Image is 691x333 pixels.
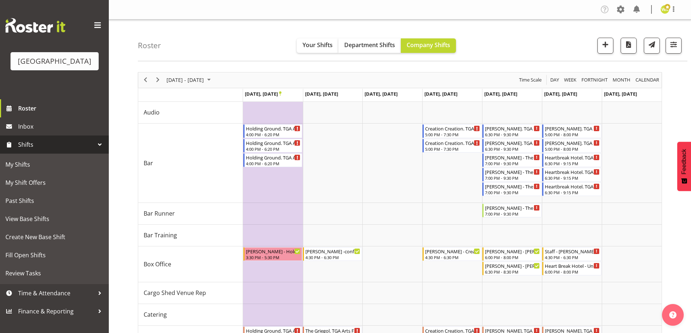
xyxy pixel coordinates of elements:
[5,232,103,242] span: Create New Base Shift
[542,247,601,261] div: Box Office"s event - Staff - Nicola Cheeseman - Unfilled Begin From Saturday, November 1, 2025 at...
[485,139,540,146] div: [PERSON_NAME]. TGA Arts Fest - Unfilled
[563,75,577,84] span: Week
[542,168,601,182] div: Bar"s event - Heartbreak Hotel. TGA Arts Fest - Unfilled Begin From Saturday, November 1, 2025 at...
[305,91,338,97] span: [DATE], [DATE]
[677,142,691,191] button: Feedback - Show survey
[581,75,608,84] span: Fortnight
[424,91,457,97] span: [DATE], [DATE]
[423,247,482,261] div: Box Office"s event - Valerie - Creation Creation - Valerie Donaldson Begin From Thursday, October...
[2,246,107,264] a: Fill Open Shifts
[138,225,243,246] td: Bar Training resource
[545,146,600,152] div: 5:00 PM - 8:00 PM
[545,254,600,260] div: 4:30 PM - 6:30 PM
[544,91,577,97] span: [DATE], [DATE]
[545,161,600,166] div: 6:30 PM - 9:15 PM
[612,75,631,84] span: Month
[425,132,480,137] div: 5:00 PM - 7:30 PM
[246,146,301,152] div: 4:00 PM - 6:20 PM
[243,139,303,153] div: Bar"s event - Holding Ground. TGA Arts Fest - Unfilled Begin From Monday, October 27, 2025 at 4:0...
[246,254,301,260] div: 3:30 PM - 5:30 PM
[644,38,660,54] button: Send a list of all shifts for the selected filtered period to all rostered employees.
[5,177,103,188] span: My Shift Offers
[666,38,682,54] button: Filter Shifts
[144,310,167,319] span: Catering
[144,159,153,167] span: Bar
[621,38,637,54] button: Download a PDF of the roster according to the set date range.
[5,268,103,279] span: Review Tasks
[634,75,661,84] button: Month
[580,75,609,84] button: Fortnight
[545,183,600,190] div: Heartbreak Hotel. TGA Arts Fest - Unfilled
[482,182,542,196] div: Bar"s event - Hayley Sproull - The Baroness. TGA Arts Fest - Unfilled Begin From Friday, October ...
[305,247,360,255] div: [PERSON_NAME] -confirmed - The Griegol - X Space - [PERSON_NAME] Awhina [PERSON_NAME]
[545,132,600,137] div: 5:00 PM - 8:00 PM
[542,153,601,167] div: Bar"s event - Heartbreak Hotel. TGA Arts Fest - Unfilled Begin From Saturday, November 1, 2025 at...
[635,75,660,84] span: calendar
[18,139,94,150] span: Shifts
[246,161,301,166] div: 4:00 PM - 6:20 PM
[550,75,560,84] span: Day
[681,149,687,174] span: Feedback
[138,41,161,50] h4: Roster
[246,154,301,161] div: Holding Ground. TGA Arts Fest - Unfilled
[485,168,540,175] div: [PERSON_NAME] - The Baroness. TGA Arts Fest - Unfilled
[485,183,540,190] div: [PERSON_NAME] - The Baroness. TGA Arts Fest - Unfilled
[303,247,362,261] div: Box Office"s event - Bobby-Lea -confirmed - The Griegol - X Space - Bobby-Lea Awhina Cassidy Begi...
[482,262,542,275] div: Box Office"s event - Bobby-Lea - Hayley Sproull - Bobby-Lea Awhina Cassidy Begin From Friday, Oct...
[425,247,480,255] div: [PERSON_NAME] - Creation Creation - [PERSON_NAME]
[542,262,601,275] div: Box Office"s event - Heart Break Hotel - Unfilled Begin From Saturday, November 1, 2025 at 6:00:0...
[423,139,482,153] div: Bar"s event - Creation Creation. TGA Arts Fest - Unfilled Begin From Thursday, October 30, 2025 a...
[18,103,105,114] span: Roster
[138,124,243,203] td: Bar resource
[661,5,669,14] img: wendy-auld9530.jpg
[485,262,540,269] div: [PERSON_NAME] - [PERSON_NAME] - [PERSON_NAME] Awhina [PERSON_NAME]
[485,154,540,161] div: [PERSON_NAME] - The Baroness. TGA Arts Fest - Unfilled
[482,139,542,153] div: Bar"s event - Nicola Cheeseman. TGA Arts Fest - Unfilled Begin From Friday, October 31, 2025 at 6...
[5,250,103,261] span: Fill Open Shifts
[144,108,160,117] span: Audio
[246,125,301,132] div: Holding Ground. TGA Arts Fest - Unfilled
[518,75,542,84] span: Time Scale
[152,72,164,88] div: next period
[485,247,540,255] div: [PERSON_NAME] - [PERSON_NAME]
[243,247,303,261] div: Box Office"s event - Renee - Holding Ground - Renée Hewitt Begin From Monday, October 27, 2025 at...
[246,139,301,146] div: Holding Ground. TGA Arts Fest - Unfilled
[5,213,103,224] span: View Base Shifts
[166,75,205,84] span: [DATE] - [DATE]
[138,203,243,225] td: Bar Runner resource
[139,72,152,88] div: previous period
[153,75,163,84] button: Next
[563,75,578,84] button: Timeline Week
[5,159,103,170] span: My Shifts
[485,161,540,166] div: 7:00 PM - 9:30 PM
[2,228,107,246] a: Create New Base Shift
[482,124,542,138] div: Bar"s event - Nicola Cheeseman. TGA Arts Fest - Unfilled Begin From Friday, October 31, 2025 at 6...
[482,153,542,167] div: Bar"s event - Hayley Sproull - The Baroness. TGA Arts Fest - Unfilled Begin From Friday, October ...
[305,254,360,260] div: 4:30 PM - 6:30 PM
[2,192,107,210] a: Past Shifts
[144,209,175,218] span: Bar Runner
[2,210,107,228] a: View Base Shifts
[545,262,600,269] div: Heart Break Hotel - Unfilled
[18,306,94,317] span: Finance & Reporting
[545,190,600,195] div: 6:30 PM - 9:15 PM
[138,282,243,304] td: Cargo Shed Venue Rep resource
[425,254,480,260] div: 4:30 PM - 6:30 PM
[425,139,480,146] div: Creation Creation. TGA Arts Fest - Unfilled
[138,102,243,124] td: Audio resource
[485,146,540,152] div: 6:30 PM - 9:30 PM
[138,304,243,326] td: Catering resource
[243,124,303,138] div: Bar"s event - Holding Ground. TGA Arts Fest - Unfilled Begin From Monday, October 27, 2025 at 4:0...
[165,75,214,84] button: September 2025
[545,154,600,161] div: Heartbreak Hotel. TGA Arts Fest - Unfilled
[549,75,560,84] button: Timeline Day
[542,139,601,153] div: Bar"s event - Nicola Cheeseman. TGA Arts Fest - Unfilled Begin From Saturday, November 1, 2025 at...
[2,155,107,174] a: My Shifts
[144,260,171,269] span: Box Office
[246,247,301,255] div: [PERSON_NAME] - Holding Ground - [PERSON_NAME]
[545,269,600,275] div: 6:00 PM - 8:00 PM
[597,38,613,54] button: Add a new shift
[164,72,215,88] div: Oct 27 - Nov 02, 2025
[545,247,600,255] div: Staff - [PERSON_NAME] - Unfilled
[303,41,333,49] span: Your Shifts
